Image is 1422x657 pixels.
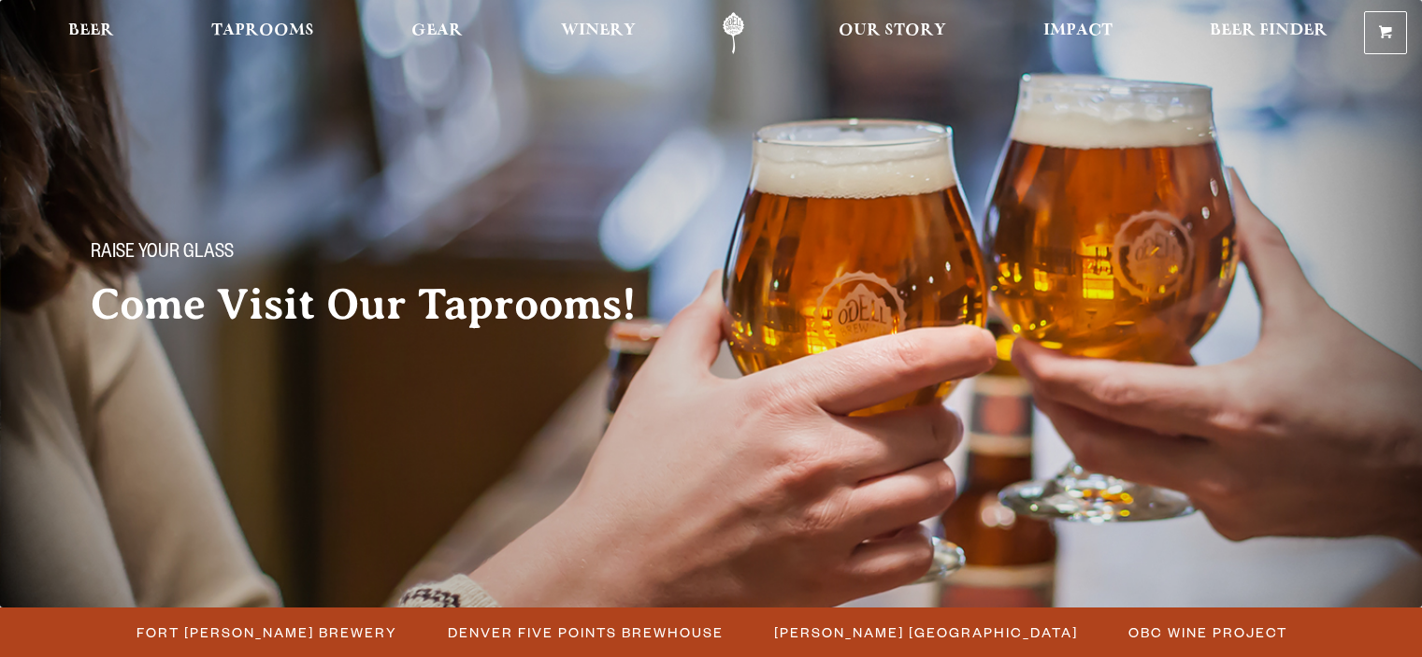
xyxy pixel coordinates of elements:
[125,619,407,646] a: Fort [PERSON_NAME] Brewery
[91,281,674,328] h2: Come Visit Our Taprooms!
[211,23,314,38] span: Taprooms
[774,619,1078,646] span: [PERSON_NAME] [GEOGRAPHIC_DATA]
[1198,12,1340,54] a: Beer Finder
[136,619,397,646] span: Fort [PERSON_NAME] Brewery
[1117,619,1297,646] a: OBC Wine Project
[549,12,648,54] a: Winery
[1128,619,1287,646] span: OBC Wine Project
[826,12,958,54] a: Our Story
[68,23,114,38] span: Beer
[698,12,768,54] a: Odell Home
[1031,12,1125,54] a: Impact
[411,23,463,38] span: Gear
[399,12,475,54] a: Gear
[561,23,636,38] span: Winery
[1210,23,1328,38] span: Beer Finder
[437,619,733,646] a: Denver Five Points Brewhouse
[199,12,326,54] a: Taprooms
[91,242,234,266] span: Raise your glass
[839,23,946,38] span: Our Story
[56,12,126,54] a: Beer
[1043,23,1113,38] span: Impact
[448,619,724,646] span: Denver Five Points Brewhouse
[763,619,1087,646] a: [PERSON_NAME] [GEOGRAPHIC_DATA]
